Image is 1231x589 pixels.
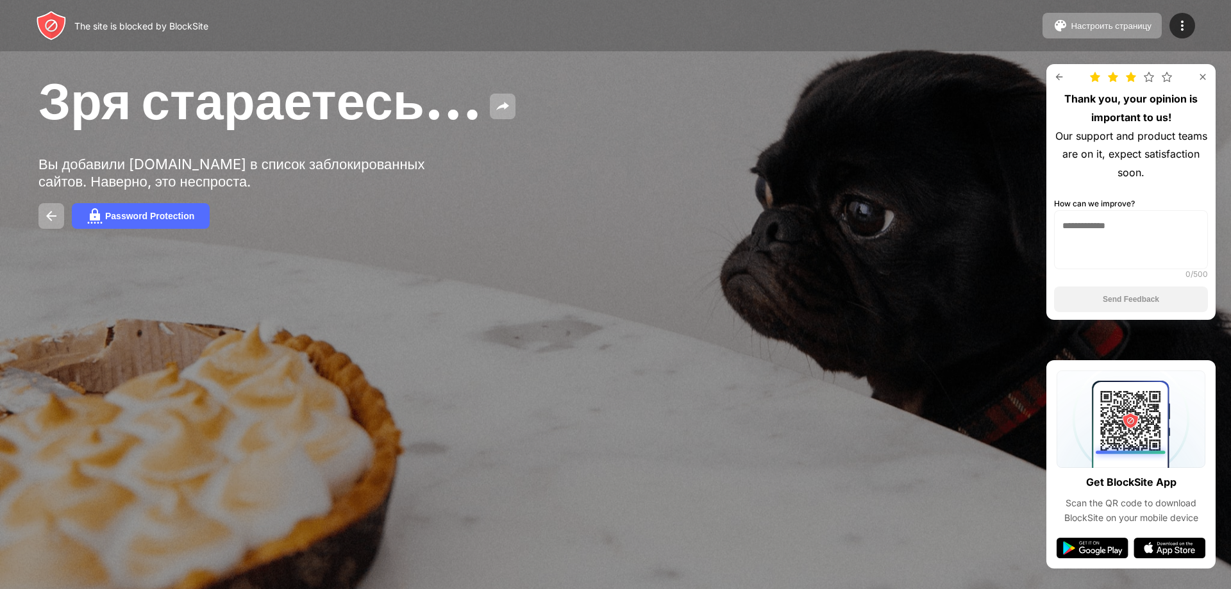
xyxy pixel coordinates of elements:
[1071,21,1151,31] div: Настроить страницу
[74,21,208,31] div: The site is blocked by BlockSite
[1162,72,1172,82] img: star.svg
[87,208,103,224] img: password.svg
[1054,127,1208,182] div: Our support and product teams are on it, expect satisfaction soon.
[1198,72,1208,82] img: rate-us-close.svg
[1175,18,1190,33] img: menu-icon.svg
[105,211,194,221] div: Password Protection
[1053,18,1068,33] img: pallet.svg
[36,10,67,41] img: header-logo.svg
[1054,197,1135,210] div: How can we improve?
[1086,473,1177,492] div: Get BlockSite App
[1090,72,1100,82] img: star-full.svg
[38,69,482,131] span: Зря стараетесь…
[1108,72,1118,82] img: star-full.svg
[1144,72,1154,82] img: star.svg
[1057,370,1205,468] img: qrcode.svg
[1185,269,1208,279] div: 0 /500
[38,156,435,190] div: Вы добавили [DOMAIN_NAME] в список заблокированных сайтов. Наверно, это неспроста.
[72,203,210,229] button: Password Protection
[495,99,510,114] img: share.svg
[1043,13,1162,38] button: Настроить страницу
[1054,286,1208,312] button: Send Feedback
[1057,538,1128,558] img: google-play.svg
[44,208,59,224] img: back.svg
[1134,538,1205,558] img: app-store.svg
[1057,496,1205,525] div: Scan the QR code to download BlockSite on your mobile device
[1054,72,1064,82] img: rate-us-back.svg
[1054,90,1208,127] div: Thank you, your opinion is important to us!
[1126,72,1136,82] img: star-full.svg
